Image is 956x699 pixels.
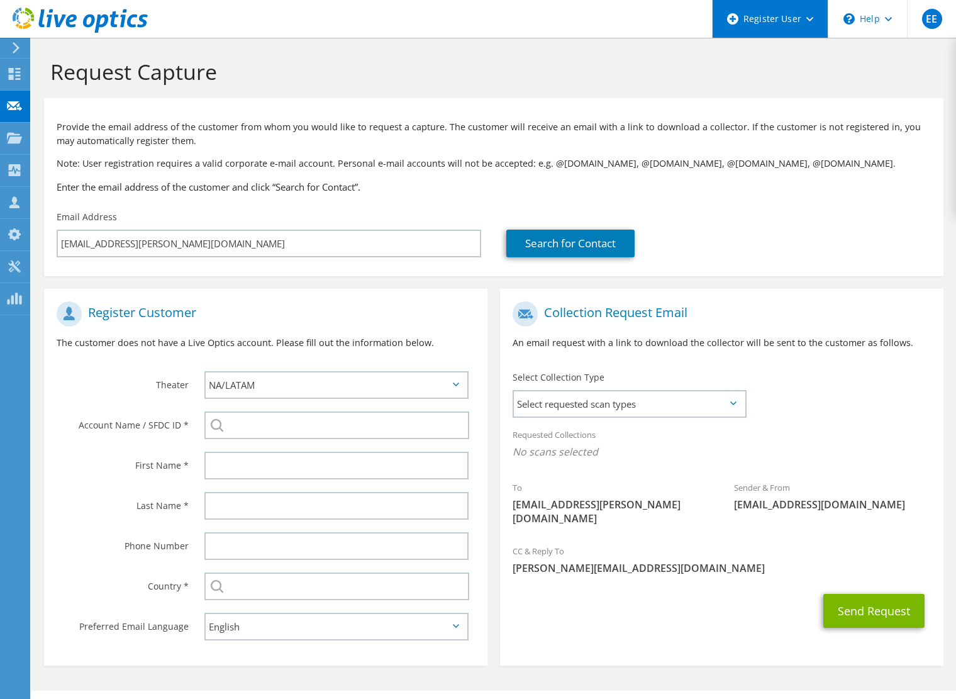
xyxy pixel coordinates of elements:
label: Last Name * [57,492,189,512]
label: Country * [57,573,189,593]
svg: \n [843,13,855,25]
span: No scans selected [513,445,931,459]
div: Requested Collections [500,422,943,468]
span: EE [922,9,942,29]
span: [PERSON_NAME][EMAIL_ADDRESS][DOMAIN_NAME] [513,561,931,575]
a: Search for Contact [506,230,635,257]
p: The customer does not have a Live Optics account. Please fill out the information below. [57,336,475,350]
h3: Enter the email address of the customer and click “Search for Contact”. [57,180,931,194]
label: Email Address [57,211,117,223]
h1: Request Capture [50,59,931,85]
p: Note: User registration requires a valid corporate e-mail account. Personal e-mail accounts will ... [57,157,931,171]
label: Preferred Email Language [57,613,189,633]
span: Select requested scan types [514,391,745,417]
div: To [500,474,721,532]
span: [EMAIL_ADDRESS][DOMAIN_NAME] [734,498,930,512]
h1: Register Customer [57,301,469,327]
label: Select Collection Type [513,371,604,384]
span: [EMAIL_ADDRESS][PERSON_NAME][DOMAIN_NAME] [513,498,709,525]
label: First Name * [57,452,189,472]
label: Phone Number [57,532,189,552]
label: Theater [57,371,189,391]
div: Sender & From [721,474,943,518]
div: CC & Reply To [500,538,943,581]
h1: Collection Request Email [513,301,925,327]
button: Send Request [823,594,925,628]
p: An email request with a link to download the collector will be sent to the customer as follows. [513,336,931,350]
p: Provide the email address of the customer from whom you would like to request a capture. The cust... [57,120,931,148]
label: Account Name / SFDC ID * [57,411,189,432]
